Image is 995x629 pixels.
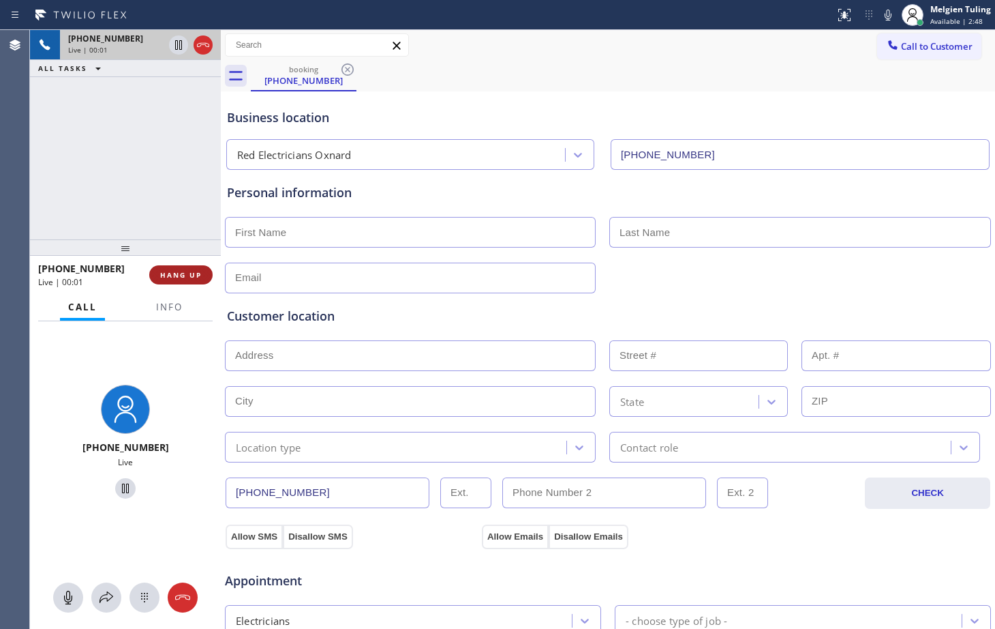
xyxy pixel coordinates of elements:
input: Ext. [440,478,491,508]
span: Call [68,301,97,313]
input: City [225,386,596,417]
input: Address [225,340,596,371]
input: First Name [225,217,596,248]
span: Live [118,456,133,468]
input: Search [226,34,408,56]
button: HANG UP [149,265,213,284]
div: booking [252,64,355,74]
button: ALL TASKS [30,60,114,76]
div: - choose type of job - [626,613,727,628]
button: Mute [53,583,83,613]
input: Phone Number [226,478,429,508]
span: Live | 00:01 [68,45,108,55]
span: Live | 00:01 [38,276,83,288]
button: Allow SMS [226,525,283,549]
span: HANG UP [160,270,202,280]
button: Hang up [168,583,198,613]
div: Melgien Tuling [930,3,991,15]
input: Email [225,263,596,293]
div: Red Electricians Oxnard [237,147,352,163]
button: Open dialpad [129,583,159,613]
button: Hold Customer [169,35,188,55]
button: Hold Customer [115,478,136,499]
div: Business location [227,108,989,127]
button: Mute [878,5,898,25]
button: Disallow Emails [549,525,628,549]
span: Info [156,301,183,313]
button: CHECK [865,478,990,509]
span: Available | 2:48 [930,16,983,26]
div: Location type [236,439,301,455]
input: ZIP [801,386,991,417]
button: Call to Customer [877,33,981,59]
div: (304) 486-8349 [252,61,355,90]
div: State [620,394,644,409]
div: [PHONE_NUMBER] [252,74,355,87]
span: Appointment [225,572,478,590]
input: Phone Number [611,139,990,170]
button: Allow Emails [482,525,549,549]
div: Electricians [236,613,290,628]
span: Call to Customer [901,40,973,53]
input: Street # [609,340,788,371]
button: Hang up [194,35,213,55]
div: Contact role [620,439,678,455]
input: Apt. # [801,340,991,371]
div: Customer location [227,307,989,325]
button: Call [60,294,105,321]
button: Info [148,294,191,321]
button: Open directory [91,583,121,613]
span: [PHONE_NUMBER] [82,441,169,454]
span: [PHONE_NUMBER] [38,262,125,275]
span: [PHONE_NUMBER] [68,33,143,44]
span: ALL TASKS [38,63,87,73]
div: Personal information [227,184,989,202]
input: Ext. 2 [717,478,768,508]
input: Last Name [609,217,991,248]
button: Disallow SMS [283,525,353,549]
input: Phone Number 2 [502,478,706,508]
